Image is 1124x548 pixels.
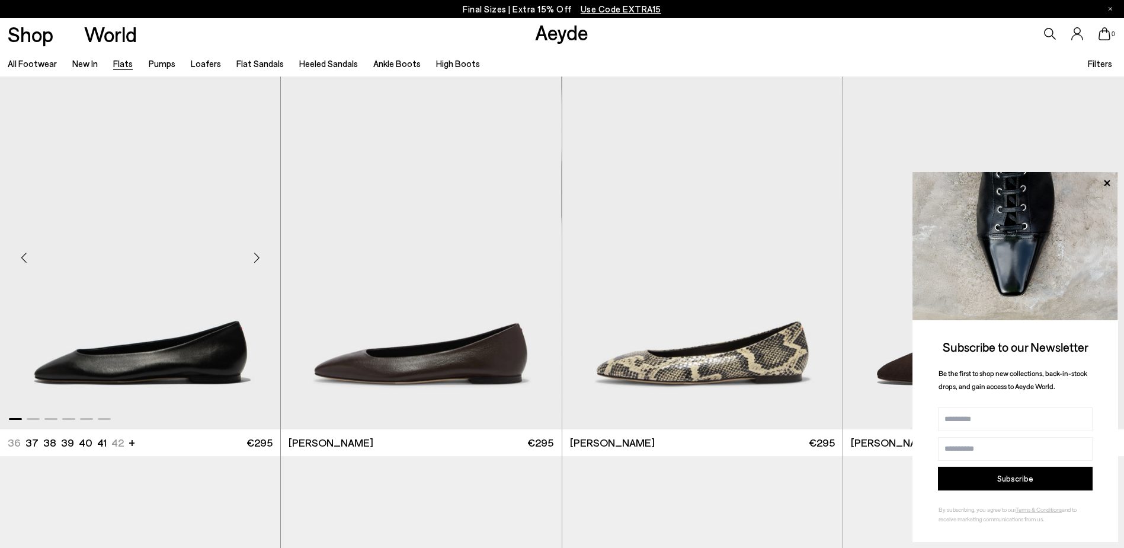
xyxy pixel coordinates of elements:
[938,467,1093,490] button: Subscribe
[843,77,1123,429] img: Ellie Almond-Toe Flats
[562,77,843,429] a: 6 / 6 1 / 6 2 / 6 3 / 6 4 / 6 5 / 6 6 / 6 1 / 6 Next slide Previous slide
[843,429,1124,456] a: [PERSON_NAME] €295
[72,58,98,69] a: New In
[129,434,135,450] li: +
[281,77,561,429] a: 6 / 6 1 / 6 2 / 6 3 / 6 4 / 6 5 / 6 6 / 6 1 / 6 Next slide Previous slide
[8,58,57,69] a: All Footwear
[527,435,553,450] span: €295
[281,77,561,429] div: 1 / 6
[149,58,175,69] a: Pumps
[299,58,358,69] a: Heeled Sandals
[581,4,661,14] span: Navigate to /collections/ss25-final-sizes
[281,77,561,429] img: Ellie Almond-Toe Flats
[191,58,221,69] a: Loafers
[8,435,120,450] ul: variant
[561,77,841,429] img: Ellie Almond-Toe Flats
[436,58,480,69] a: High Boots
[943,339,1088,354] span: Subscribe to our Newsletter
[246,435,273,450] span: €295
[809,435,835,450] span: €295
[1016,506,1062,513] a: Terms & Conditions
[535,20,588,44] a: Aeyde
[570,435,655,450] span: [PERSON_NAME]
[239,240,274,276] div: Next slide
[463,2,661,17] p: Final Sizes | Extra 15% Off
[25,435,39,450] li: 37
[939,506,1016,513] span: By subscribing, you agree to our
[43,435,56,450] li: 38
[281,429,561,456] a: [PERSON_NAME] €295
[562,77,843,429] img: Ellie Almond-Toe Flats
[561,77,841,429] div: 2 / 6
[1110,31,1116,37] span: 0
[280,77,561,429] div: 2 / 6
[843,77,1124,429] img: Ellie Suede Almond-Toe Flats
[280,77,561,429] img: Ellie Almond-Toe Flats
[61,435,74,450] li: 39
[97,435,107,450] li: 41
[236,58,284,69] a: Flat Sandals
[1088,58,1112,69] span: Filters
[289,435,373,450] span: [PERSON_NAME]
[113,58,133,69] a: Flats
[562,429,843,456] a: [PERSON_NAME] €295
[851,435,936,450] span: [PERSON_NAME]
[843,77,1123,429] div: 2 / 6
[6,240,41,276] div: Previous slide
[912,172,1118,320] img: ca3f721fb6ff708a270709c41d776025.jpg
[1099,27,1110,40] a: 0
[79,435,92,450] li: 40
[562,77,843,429] div: 1 / 6
[8,24,53,44] a: Shop
[373,58,421,69] a: Ankle Boots
[939,369,1087,391] span: Be the first to shop new collections, back-in-stock drops, and gain access to Aeyde World.
[84,24,137,44] a: World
